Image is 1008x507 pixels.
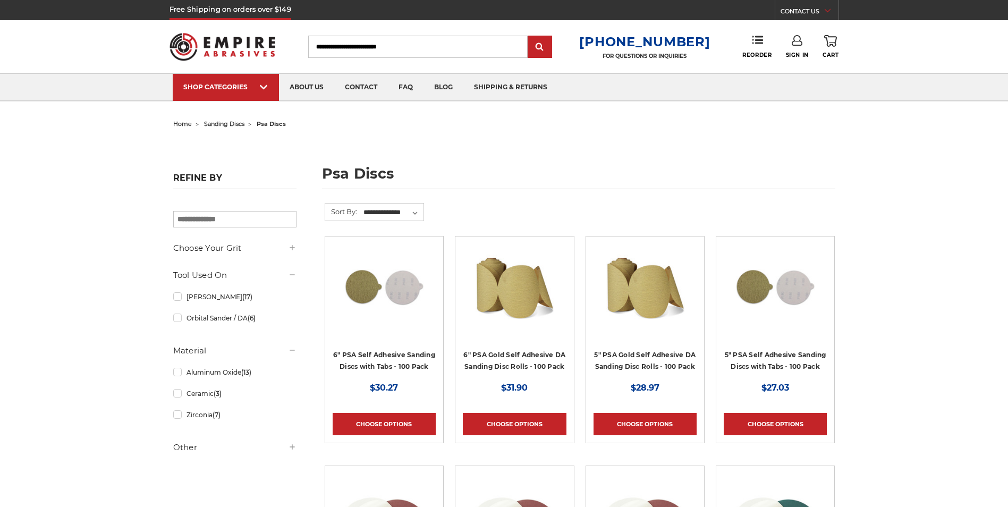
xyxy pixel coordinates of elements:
a: Reorder [742,35,772,58]
a: Aluminum Oxide(13) [173,363,297,382]
span: psa discs [257,120,286,128]
a: contact [334,74,388,101]
a: Orbital Sander / DA(6) [173,309,297,327]
a: Cart [823,35,838,58]
a: [PHONE_NUMBER] [579,34,710,49]
p: FOR QUESTIONS OR INQUIRIES [579,53,710,60]
a: faq [388,74,423,101]
a: shipping & returns [463,74,558,101]
span: $31.90 [501,383,528,393]
a: 6 inch psa sanding disc [333,244,436,347]
span: Cart [823,52,838,58]
span: Reorder [742,52,772,58]
a: home [173,120,192,128]
img: 5" Sticky Backed Sanding Discs on a roll [603,244,688,329]
img: Empire Abrasives [170,26,276,67]
a: 5" PSA Self Adhesive Sanding Discs with Tabs - 100 Pack [725,351,826,371]
span: $28.97 [631,383,659,393]
span: (7) [213,411,221,419]
h1: psa discs [322,166,835,189]
a: 5 inch PSA Disc [724,244,827,347]
a: Choose Options [463,413,566,435]
img: 5 inch PSA Disc [733,244,818,329]
h5: Material [173,344,297,357]
a: sanding discs [204,120,244,128]
a: blog [423,74,463,101]
a: Choose Options [594,413,697,435]
img: 6" DA Sanding Discs on a Roll [472,244,557,329]
span: $27.03 [761,383,789,393]
a: about us [279,74,334,101]
a: 6" PSA Self Adhesive Sanding Discs with Tabs - 100 Pack [333,351,435,371]
span: (3) [214,390,222,398]
a: 6" DA Sanding Discs on a Roll [463,244,566,347]
a: [PERSON_NAME](17) [173,288,297,306]
h5: Other [173,441,297,454]
a: Zirconia(7) [173,405,297,424]
h5: Tool Used On [173,269,297,282]
span: (17) [242,293,252,301]
span: (6) [248,314,256,322]
input: Submit [529,37,550,58]
div: SHOP CATEGORIES [183,83,268,91]
select: Sort By: [362,205,423,221]
span: $30.27 [370,383,398,393]
h5: Choose Your Grit [173,242,297,255]
a: Choose Options [724,413,827,435]
span: Sign In [786,52,809,58]
a: Choose Options [333,413,436,435]
a: 6" PSA Gold Self Adhesive DA Sanding Disc Rolls - 100 Pack [463,351,565,371]
label: Sort By: [325,204,357,219]
a: CONTACT US [781,5,838,20]
img: 6 inch psa sanding disc [342,244,427,329]
a: 5" PSA Gold Self Adhesive DA Sanding Disc Rolls - 100 Pack [594,351,696,371]
a: 5" Sticky Backed Sanding Discs on a roll [594,244,697,347]
a: Ceramic(3) [173,384,297,403]
h5: Refine by [173,173,297,189]
span: (13) [241,368,251,376]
